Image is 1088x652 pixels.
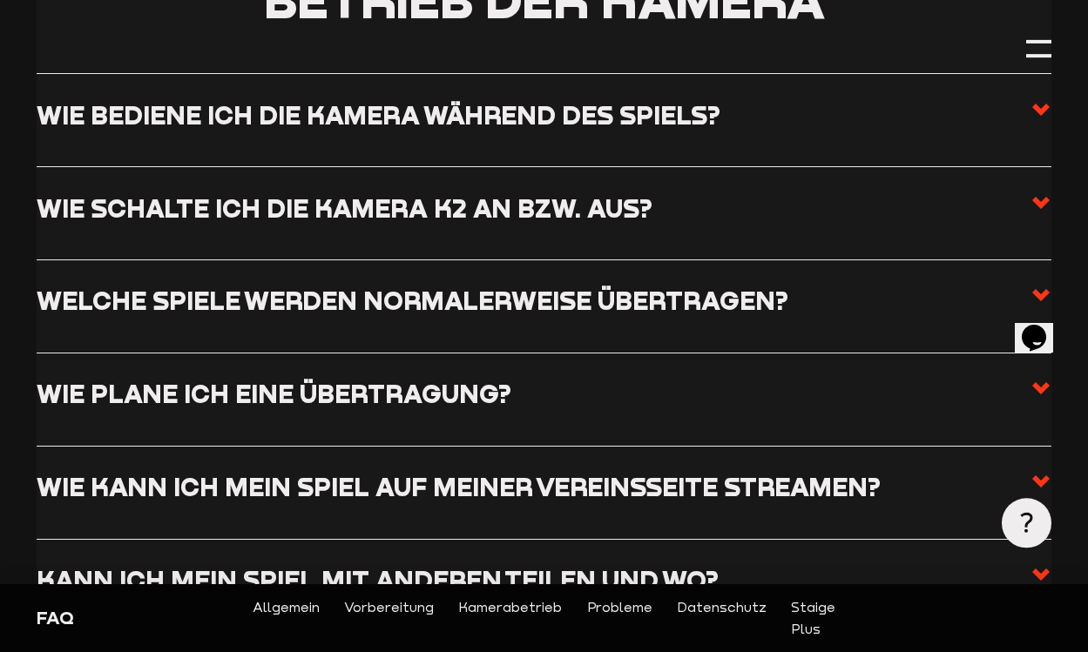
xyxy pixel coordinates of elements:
h3: Wie schalte ich die Kamera K2 an bzw. aus? [37,192,652,223]
h3: Wie kann ich mein Spiel auf meiner Vereinsseite streamen? [37,471,881,501]
h3: Wie bediene ich die Kamera während des Spiels? [37,99,720,130]
a: Staige Plus [791,596,835,639]
a: Vorbereitung [344,596,434,639]
a: Kamerabetrieb [458,596,562,639]
h3: Kann ich mein Spiel mit anderen teilen und wo? [37,564,719,595]
h3: Wie plane ich eine Übertragung? [37,378,511,408]
a: Datenschutz [677,596,767,639]
iframe: chat widget [1015,300,1071,353]
h3: Welche Spiele werden normalerweise übertragen? [37,285,788,315]
a: Allgemein [253,596,320,639]
a: Probleme [587,596,652,639]
div: FAQ [37,606,276,630]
